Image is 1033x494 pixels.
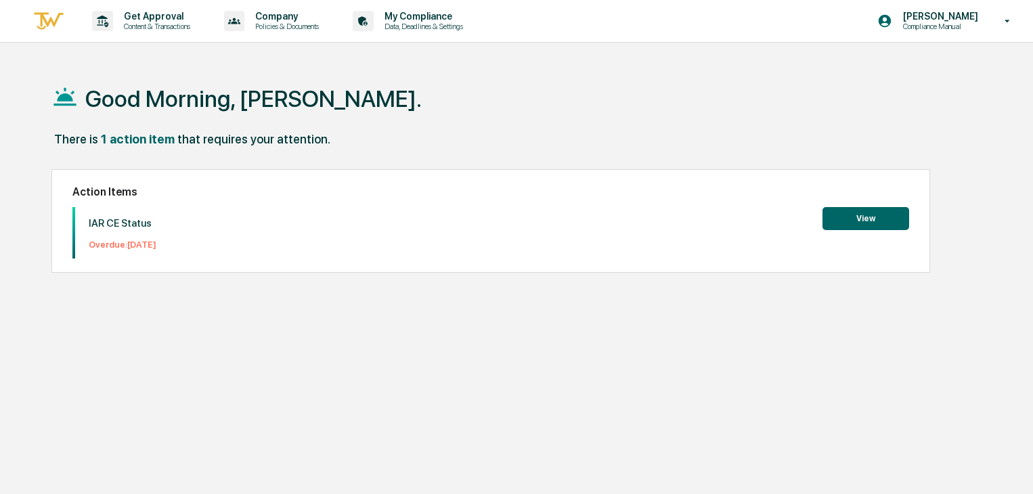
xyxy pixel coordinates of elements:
[72,185,909,198] h2: Action Items
[89,240,156,250] p: Overdue: [DATE]
[892,11,985,22] p: [PERSON_NAME]
[244,11,326,22] p: Company
[822,211,909,224] a: View
[892,22,985,31] p: Compliance Manual
[113,22,197,31] p: Content & Transactions
[54,132,98,146] div: There is
[32,10,65,32] img: logo
[113,11,197,22] p: Get Approval
[101,132,175,146] div: 1 action item
[374,22,470,31] p: Data, Deadlines & Settings
[177,132,330,146] div: that requires your attention.
[822,207,909,230] button: View
[89,217,156,229] p: IAR CE Status
[85,85,422,112] h1: Good Morning, [PERSON_NAME].
[374,11,470,22] p: My Compliance
[244,22,326,31] p: Policies & Documents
